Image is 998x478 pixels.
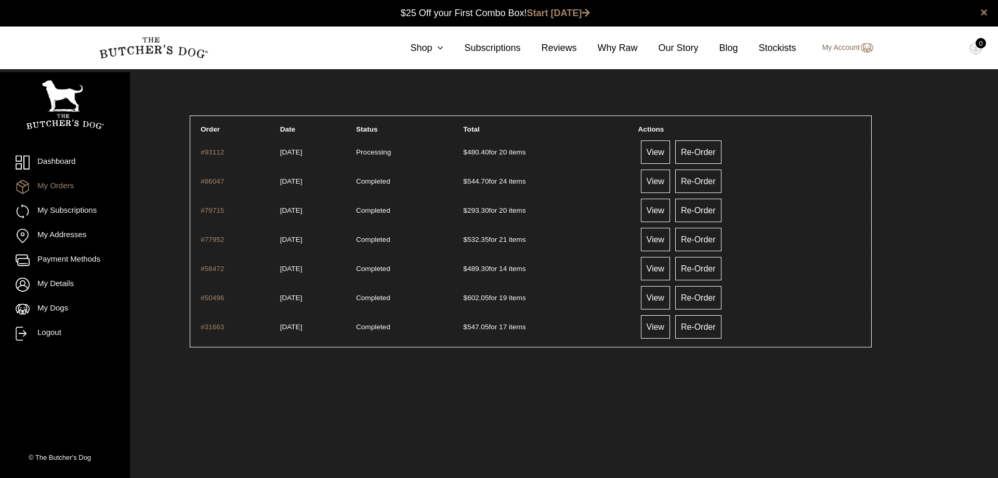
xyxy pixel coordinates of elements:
[16,302,114,316] a: My Dogs
[16,204,114,218] a: My Subscriptions
[463,294,467,302] span: $
[638,41,699,55] a: Our Story
[641,170,670,193] a: View
[463,323,489,331] span: 547.05
[352,225,458,253] td: Completed
[352,167,458,195] td: Completed
[280,323,303,331] time: [DATE]
[16,253,114,267] a: Payment Methods
[463,206,489,214] span: 293.30
[463,148,467,156] span: $
[16,156,114,170] a: Dashboard
[463,265,489,273] span: 489.30
[352,254,458,282] td: Completed
[16,229,114,243] a: My Addresses
[699,41,738,55] a: Blog
[201,323,224,331] a: #31663
[463,294,489,302] span: 602.05
[389,41,443,55] a: Shop
[463,148,489,156] span: 480.40
[812,42,873,54] a: My Account
[675,228,721,251] a: Re-Order
[280,206,303,214] time: [DATE]
[463,177,489,185] span: 544.70
[638,125,664,133] span: Actions
[443,41,520,55] a: Subscriptions
[463,177,467,185] span: $
[459,283,633,312] td: for 19 items
[201,294,224,302] a: #50496
[459,167,633,195] td: for 24 items
[16,327,114,341] a: Logout
[352,138,458,166] td: Processing
[459,196,633,224] td: for 20 items
[463,323,467,331] span: $
[641,199,670,222] a: View
[459,254,633,282] td: for 14 items
[463,236,489,243] span: 532.35
[201,265,224,273] a: #58472
[280,125,295,133] span: Date
[26,80,104,130] img: TBD_Portrait_Logo_White.png
[738,41,796,55] a: Stockists
[641,228,670,251] a: View
[16,180,114,194] a: My Orders
[577,41,638,55] a: Why Raw
[527,8,590,18] a: Start [DATE]
[459,313,633,341] td: for 17 items
[356,125,378,133] span: Status
[641,286,670,309] a: View
[463,206,467,214] span: $
[280,236,303,243] time: [DATE]
[675,170,721,193] a: Re-Order
[280,265,303,273] time: [DATE]
[463,265,467,273] span: $
[675,199,721,222] a: Re-Order
[352,313,458,341] td: Completed
[969,42,982,55] img: TBD_Cart-Empty.png
[280,148,303,156] time: [DATE]
[352,196,458,224] td: Completed
[520,41,576,55] a: Reviews
[201,236,224,243] a: #77952
[459,225,633,253] td: for 21 items
[641,315,670,339] a: View
[459,138,633,166] td: for 20 items
[201,206,224,214] a: #79715
[201,148,224,156] a: #93112
[352,283,458,312] td: Completed
[641,140,670,164] a: View
[675,140,721,164] a: Re-Order
[641,257,670,280] a: View
[201,125,220,133] span: Order
[201,177,224,185] a: #86047
[280,294,303,302] time: [DATE]
[675,257,721,280] a: Re-Order
[980,6,988,19] a: close
[675,315,721,339] a: Re-Order
[463,236,467,243] span: $
[976,38,986,48] div: 0
[16,278,114,292] a: My Details
[675,286,721,309] a: Re-Order
[463,125,479,133] span: Total
[280,177,303,185] time: [DATE]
